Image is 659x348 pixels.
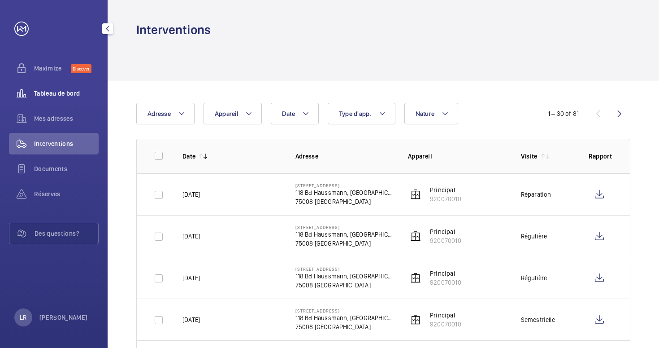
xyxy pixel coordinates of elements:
span: Interventions [34,139,99,148]
p: Appareil [408,152,507,161]
p: 920070010 [430,236,461,245]
span: Maximize [34,64,71,73]
p: 75008 [GEOGRAPHIC_DATA] [295,239,394,248]
p: Principal [430,311,461,320]
p: 118 Bd Haussmann, [GEOGRAPHIC_DATA] [295,313,394,322]
p: Principal [430,269,461,278]
p: Rapport [589,152,612,161]
span: Type d'app. [339,110,372,117]
p: [DATE] [182,232,200,241]
p: Principal [430,227,461,236]
p: 920070010 [430,278,461,287]
div: Régulière [521,273,547,282]
span: Mes adresses [34,114,99,123]
span: Réserves [34,189,99,198]
p: 118 Bd Haussmann, [GEOGRAPHIC_DATA] [295,188,394,197]
span: Appareil [215,110,238,117]
span: Des questions? [35,229,98,238]
span: Adresse [147,110,171,117]
img: elevator.svg [410,189,421,200]
span: Discover [71,64,91,73]
p: [DATE] [182,315,200,324]
button: Adresse [136,103,195,124]
h1: Interventions [136,22,211,38]
div: Réparation [521,190,551,199]
p: Date [182,152,195,161]
span: Tableau de bord [34,89,99,98]
p: [STREET_ADDRESS] [295,308,394,313]
p: [PERSON_NAME] [39,313,88,322]
button: Type d'app. [328,103,395,124]
img: elevator.svg [410,231,421,242]
div: 1 – 30 of 81 [548,109,579,118]
p: 75008 [GEOGRAPHIC_DATA] [295,197,394,206]
button: Date [271,103,319,124]
p: Adresse [295,152,394,161]
div: Régulière [521,232,547,241]
p: Principal [430,185,461,194]
p: 75008 [GEOGRAPHIC_DATA] [295,281,394,290]
p: 75008 [GEOGRAPHIC_DATA] [295,322,394,331]
p: [DATE] [182,273,200,282]
p: Visite [521,152,538,161]
span: Nature [416,110,435,117]
p: LR [20,313,26,322]
img: elevator.svg [410,314,421,325]
p: [STREET_ADDRESS] [295,266,394,272]
span: Documents [34,164,99,173]
p: 920070010 [430,194,461,203]
button: Nature [404,103,459,124]
button: Appareil [204,103,262,124]
p: 920070010 [430,320,461,329]
div: Semestrielle [521,315,555,324]
p: 118 Bd Haussmann, [GEOGRAPHIC_DATA] [295,272,394,281]
p: [DATE] [182,190,200,199]
img: elevator.svg [410,273,421,283]
p: [STREET_ADDRESS] [295,183,394,188]
p: [STREET_ADDRESS] [295,225,394,230]
span: Date [282,110,295,117]
p: 118 Bd Haussmann, [GEOGRAPHIC_DATA] [295,230,394,239]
